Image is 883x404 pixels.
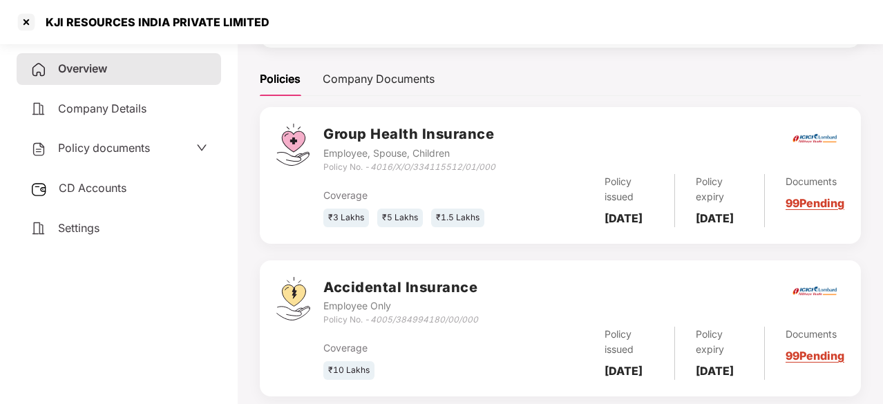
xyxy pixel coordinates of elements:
[786,349,844,363] a: 99 Pending
[30,141,47,157] img: svg+xml;base64,PHN2ZyB4bWxucz0iaHR0cDovL3d3dy53My5vcmcvMjAwMC9zdmciIHdpZHRoPSIyNCIgaGVpZ2h0PSIyNC...
[431,209,484,227] div: ₹1.5 Lakhs
[370,314,478,325] i: 4005/384994180/00/000
[323,70,435,88] div: Company Documents
[276,124,310,166] img: svg+xml;base64,PHN2ZyB4bWxucz0iaHR0cDovL3d3dy53My5vcmcvMjAwMC9zdmciIHdpZHRoPSI0Ny43MTQiIGhlaWdodD...
[377,209,423,227] div: ₹5 Lakhs
[696,364,734,378] b: [DATE]
[323,314,478,327] div: Policy No. -
[605,211,643,225] b: [DATE]
[786,174,844,189] div: Documents
[323,340,497,356] div: Coverage
[196,142,207,153] span: down
[370,162,495,172] i: 4016/X/O/334115512/01/000
[696,327,743,357] div: Policy expiry
[323,124,495,145] h3: Group Health Insurance
[323,361,374,380] div: ₹10 Lakhs
[323,298,478,314] div: Employee Only
[786,196,844,210] a: 99 Pending
[59,181,126,195] span: CD Accounts
[30,61,47,78] img: svg+xml;base64,PHN2ZyB4bWxucz0iaHR0cDovL3d3dy53My5vcmcvMjAwMC9zdmciIHdpZHRoPSIyNCIgaGVpZ2h0PSIyNC...
[323,188,497,203] div: Coverage
[323,161,495,174] div: Policy No. -
[276,277,310,320] img: svg+xml;base64,PHN2ZyB4bWxucz0iaHR0cDovL3d3dy53My5vcmcvMjAwMC9zdmciIHdpZHRoPSI0OS4zMjEiIGhlaWdodD...
[696,174,743,204] div: Policy expiry
[605,174,653,204] div: Policy issued
[58,102,146,115] span: Company Details
[605,327,653,357] div: Policy issued
[58,61,107,75] span: Overview
[58,221,99,235] span: Settings
[58,141,150,155] span: Policy documents
[790,130,839,147] img: icici.png
[790,282,839,300] img: icici.png
[30,101,47,117] img: svg+xml;base64,PHN2ZyB4bWxucz0iaHR0cDovL3d3dy53My5vcmcvMjAwMC9zdmciIHdpZHRoPSIyNCIgaGVpZ2h0PSIyNC...
[37,15,269,29] div: KJI RESOURCES INDIA PRIVATE LIMITED
[30,181,48,198] img: svg+xml;base64,PHN2ZyB3aWR0aD0iMjUiIGhlaWdodD0iMjQiIHZpZXdCb3g9IjAgMCAyNSAyNCIgZmlsbD0ibm9uZSIgeG...
[323,146,495,161] div: Employee, Spouse, Children
[323,277,478,298] h3: Accidental Insurance
[260,70,301,88] div: Policies
[786,327,844,342] div: Documents
[696,211,734,225] b: [DATE]
[323,209,369,227] div: ₹3 Lakhs
[605,364,643,378] b: [DATE]
[30,220,47,237] img: svg+xml;base64,PHN2ZyB4bWxucz0iaHR0cDovL3d3dy53My5vcmcvMjAwMC9zdmciIHdpZHRoPSIyNCIgaGVpZ2h0PSIyNC...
